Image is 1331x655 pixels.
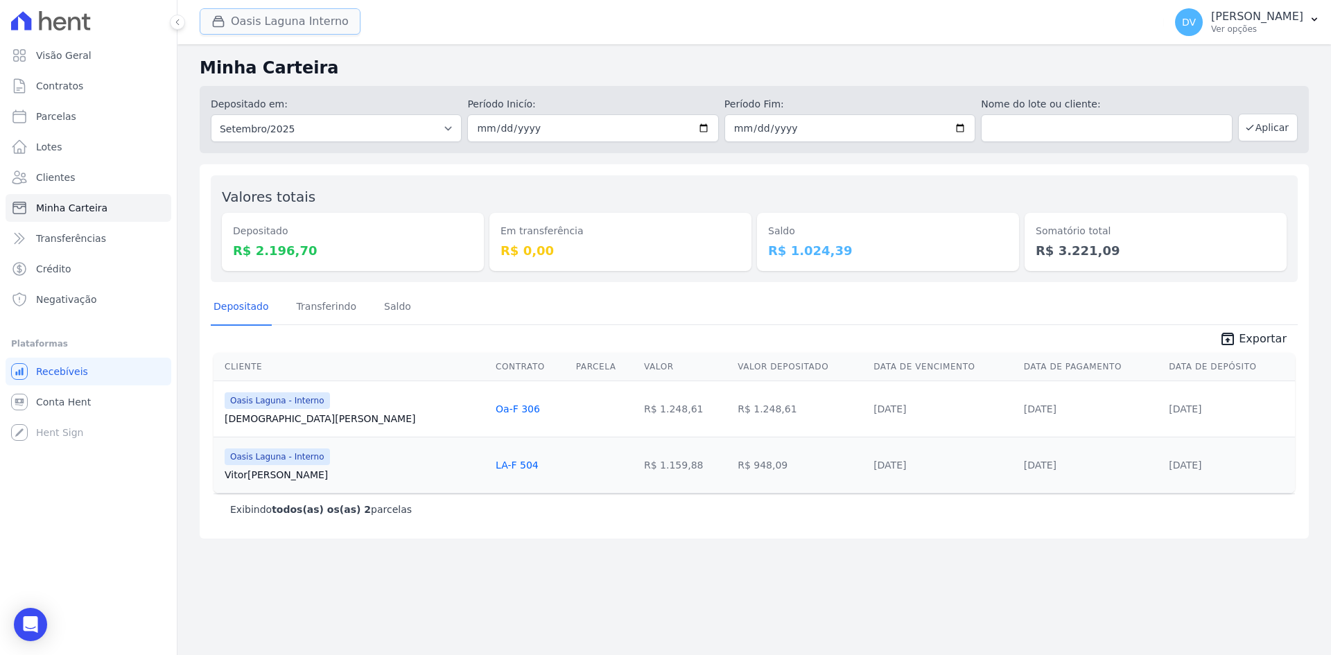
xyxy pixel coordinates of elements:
[496,460,539,471] a: LA-F 504
[6,388,171,416] a: Conta Hent
[1036,241,1276,260] dd: R$ 3.221,09
[36,171,75,184] span: Clientes
[6,194,171,222] a: Minha Carteira
[225,392,330,409] span: Oasis Laguna - Interno
[501,224,740,238] dt: Em transferência
[1163,353,1295,381] th: Data de Depósito
[6,286,171,313] a: Negativação
[36,365,88,378] span: Recebíveis
[6,164,171,191] a: Clientes
[294,290,360,326] a: Transferindo
[768,224,1008,238] dt: Saldo
[211,290,272,326] a: Depositado
[732,381,868,437] td: R$ 1.248,61
[1182,17,1196,27] span: DV
[225,412,485,426] a: [DEMOGRAPHIC_DATA][PERSON_NAME]
[6,103,171,130] a: Parcelas
[11,335,166,352] div: Plataformas
[36,79,83,93] span: Contratos
[1036,224,1276,238] dt: Somatório total
[6,358,171,385] a: Recebíveis
[36,232,106,245] span: Transferências
[6,255,171,283] a: Crédito
[36,395,91,409] span: Conta Hent
[732,437,868,493] td: R$ 948,09
[501,241,740,260] dd: R$ 0,00
[638,381,732,437] td: R$ 1.248,61
[272,504,371,515] b: todos(as) os(as) 2
[36,262,71,276] span: Crédito
[200,55,1309,80] h2: Minha Carteira
[1208,331,1298,350] a: unarchive Exportar
[1024,403,1056,414] a: [DATE]
[1211,24,1303,35] p: Ver opções
[868,353,1018,381] th: Data de Vencimento
[724,97,975,112] label: Período Fim:
[496,403,540,414] a: Oa-F 306
[732,353,868,381] th: Valor Depositado
[36,110,76,123] span: Parcelas
[638,437,732,493] td: R$ 1.159,88
[490,353,571,381] th: Contrato
[1169,403,1201,414] a: [DATE]
[1239,331,1287,347] span: Exportar
[200,8,360,35] button: Oasis Laguna Interno
[214,353,490,381] th: Cliente
[6,133,171,161] a: Lotes
[638,353,732,381] th: Valor
[211,98,288,110] label: Depositado em:
[230,503,412,516] p: Exibindo parcelas
[981,97,1232,112] label: Nome do lote ou cliente:
[233,241,473,260] dd: R$ 2.196,70
[571,353,638,381] th: Parcela
[36,49,92,62] span: Visão Geral
[1169,460,1201,471] a: [DATE]
[1219,331,1236,347] i: unarchive
[6,72,171,100] a: Contratos
[36,292,97,306] span: Negativação
[233,224,473,238] dt: Depositado
[768,241,1008,260] dd: R$ 1.024,39
[1238,114,1298,141] button: Aplicar
[1211,10,1303,24] p: [PERSON_NAME]
[381,290,414,326] a: Saldo
[873,403,906,414] a: [DATE]
[14,608,47,641] div: Open Intercom Messenger
[222,189,315,205] label: Valores totais
[225,448,330,465] span: Oasis Laguna - Interno
[467,97,718,112] label: Período Inicío:
[6,225,171,252] a: Transferências
[36,201,107,215] span: Minha Carteira
[225,468,485,482] a: Vitor[PERSON_NAME]
[1164,3,1331,42] button: DV [PERSON_NAME] Ver opções
[1018,353,1164,381] th: Data de Pagamento
[1024,460,1056,471] a: [DATE]
[873,460,906,471] a: [DATE]
[6,42,171,69] a: Visão Geral
[36,140,62,154] span: Lotes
